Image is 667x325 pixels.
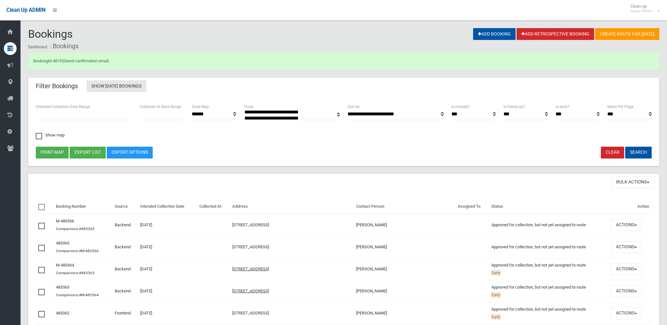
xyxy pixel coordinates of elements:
span: Show map [36,133,65,137]
span: Early [491,270,501,275]
a: M-483364 [56,263,74,267]
td: Backend [112,214,137,236]
th: Address [230,199,354,214]
th: Intended Collection Date [138,199,197,214]
a: [STREET_ADDRESS] [232,311,269,315]
td: [PERSON_NAME] [354,280,455,302]
span: Clean Up ADMIN [6,7,45,13]
td: Frontend [112,302,137,324]
td: Approved for collection, but not yet assigned to route [489,236,609,258]
th: Status [489,199,609,214]
td: [DATE] [138,258,197,280]
button: Search [625,147,652,159]
span: Clean Up [627,4,659,13]
a: [STREET_ADDRESS] [232,244,269,249]
a: 483363 [56,285,69,290]
a: 483365 [56,241,69,245]
button: Bulk Actions [611,176,654,188]
a: [STREET_ADDRESS] [232,267,269,271]
button: Actions [611,241,642,253]
button: Actions [611,263,642,275]
a: #M-483366 [79,249,99,253]
td: [PERSON_NAME] [354,302,455,324]
td: [DATE] [138,302,197,324]
a: #M-483364 [79,293,99,297]
a: Create route for [DATE] [595,28,659,40]
th: Collected At [197,199,229,214]
td: [DATE] [138,214,197,236]
a: [STREET_ADDRESS] [232,289,269,293]
td: Approved for collection, but not yet assigned to route [489,280,609,302]
a: 483362 [56,311,69,315]
td: Backend [112,236,137,258]
label: Truck [244,103,253,110]
span: Early [491,314,501,320]
small: Companions: [56,293,100,297]
div: Booking sent confirmation email. [28,52,659,70]
a: Show [DATE] Bookings [87,80,146,92]
td: [PERSON_NAME] [354,214,455,236]
td: [PERSON_NAME] [354,236,455,258]
button: Actions [611,219,642,231]
a: #483365 [79,227,95,231]
button: Actions [611,285,642,297]
a: M-481953 [48,58,66,63]
td: Backend [112,258,137,280]
a: Dashboard [28,45,47,49]
header: Filter Bookings [28,80,86,92]
th: Contact Person [354,199,455,214]
a: [STREET_ADDRESS] [232,222,269,227]
li: Bookings [48,40,79,52]
td: [DATE] [138,280,197,302]
td: Approved for collection, but not yet assigned to route [489,258,609,280]
small: Companions: [56,227,96,231]
a: #483363 [79,271,95,275]
th: Action [609,199,652,214]
td: Approved for collection, but not yet assigned to route [489,302,609,324]
a: M-483366 [56,219,74,223]
a: Export Options [107,147,153,159]
a: Clear [601,147,624,159]
a: Add Booking [473,28,516,40]
span: Early [491,292,501,298]
td: Backend [112,280,137,302]
th: Assigned To [455,199,489,214]
small: Super Admin [631,9,653,13]
button: Print map [36,147,69,159]
span: Bookings [28,27,73,40]
button: Actions [611,307,642,319]
th: Booking Number [53,199,112,214]
th: Source [112,199,137,214]
button: Export list [70,147,106,159]
a: Add Retrospective Booking [517,28,594,40]
small: Companions: [56,271,96,275]
td: [DATE] [138,236,197,258]
td: [PERSON_NAME] [354,258,455,280]
td: Approved for collection, but not yet assigned to route [489,214,609,236]
small: Companions: [56,249,100,253]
